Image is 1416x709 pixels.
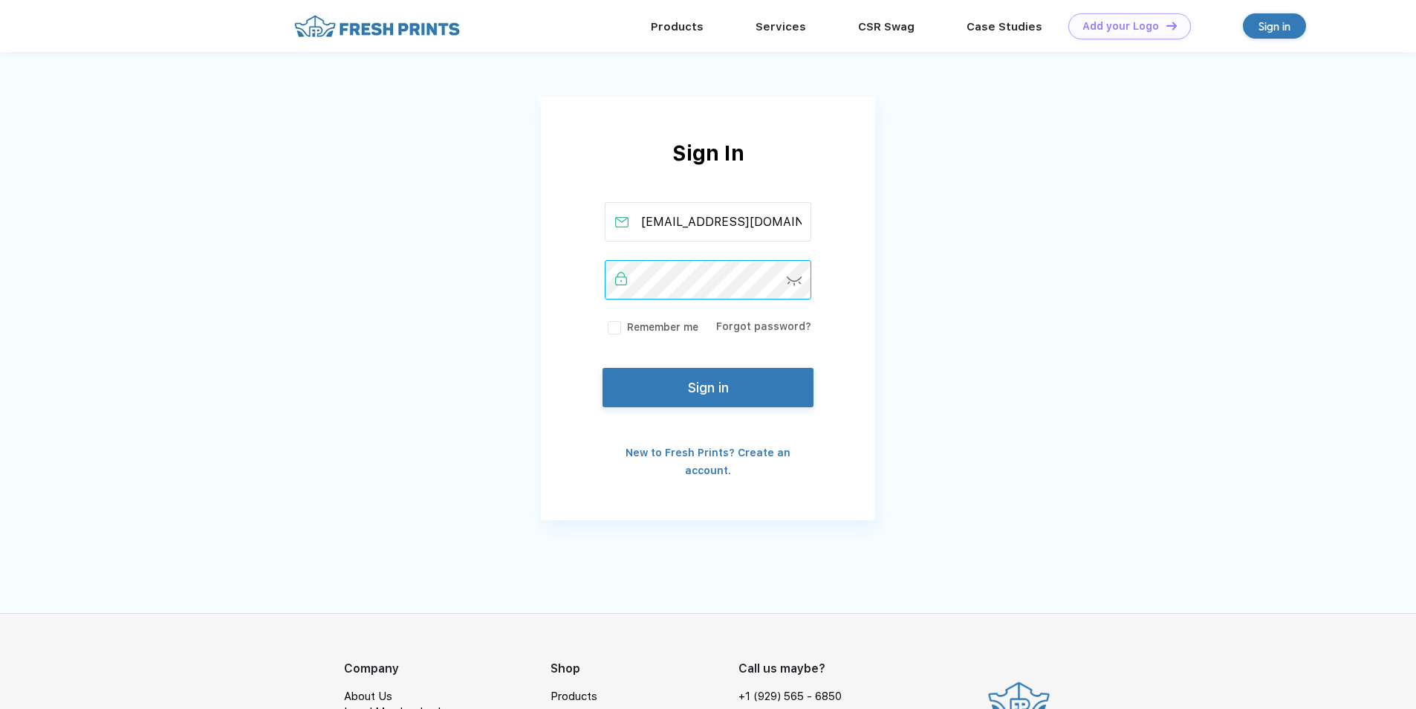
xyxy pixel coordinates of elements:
a: Products [651,20,704,33]
img: password_active.svg [615,272,627,285]
a: Products [551,690,597,703]
img: DT [1166,22,1177,30]
label: Remember me [605,320,698,335]
input: Email [605,202,812,242]
div: Shop [551,660,738,678]
a: Sign in [1243,13,1306,39]
img: email_active.svg [615,217,629,227]
div: Add your Logo [1082,20,1159,33]
img: fo%20logo%202.webp [290,13,464,39]
div: Sign In [541,137,875,202]
img: password-icon.svg [787,276,802,286]
a: Forgot password? [716,320,811,332]
div: Company [344,660,551,678]
a: New to Fresh Prints? Create an account. [626,447,790,476]
button: Sign in [603,368,813,407]
a: About Us [344,690,392,703]
div: Sign in [1259,18,1290,35]
div: Call us maybe? [738,660,851,678]
a: +1 (929) 565 - 6850 [738,689,842,705]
